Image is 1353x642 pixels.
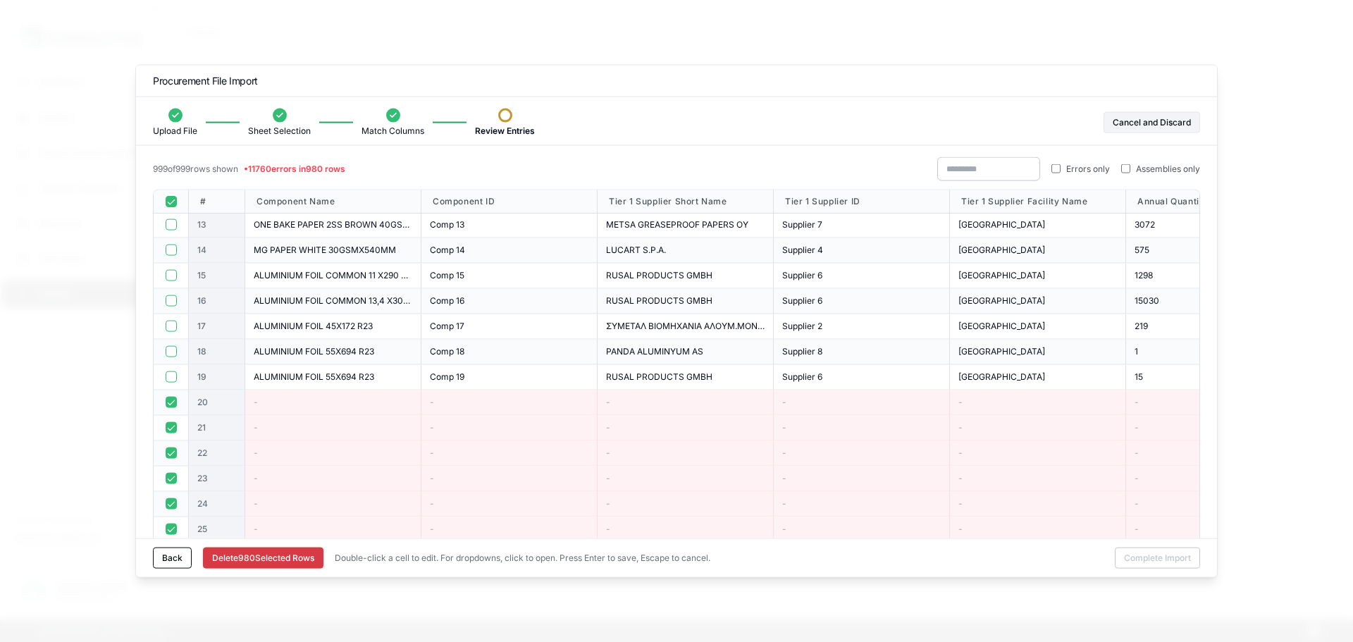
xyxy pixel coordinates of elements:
span: Tier 1 Supplier ID [785,195,860,206]
div: 16 [189,288,245,314]
span: • 11760 errors in 980 rows [244,163,345,173]
span: - [606,473,610,484]
span: - [1135,524,1139,535]
div: ALUMINIUM FOIL 45X172 R23 [245,314,421,339]
span: 19 [197,371,206,383]
span: Errors only [1066,163,1110,174]
span: 24 [197,498,208,510]
span: MG PAPER WHITE 30GSMX540MM [254,245,396,256]
div: 15030 [1126,288,1302,314]
div: Comp 15 [421,263,598,288]
div: Comp 17 [421,314,598,339]
span: 219 [1135,321,1148,332]
input: Assemblies only [1121,164,1130,173]
span: Upload File [153,125,197,136]
span: 21 [197,422,206,433]
span: - [430,498,434,510]
span: ALUMINIUM FOIL 55X694 R23 [254,371,374,383]
div: METSA GREASEPROOF PAPERS OY [598,212,774,237]
span: 13 [197,219,206,230]
div: 22 [189,440,245,466]
span: METSA GREASEPROOF PAPERS OY [606,219,748,230]
span: - [430,524,434,535]
span: 20 [197,397,208,408]
div: # [189,190,245,213]
div: Athens [950,263,1126,288]
span: ALUMINIUM FOIL 45X172 R23 [254,321,373,332]
div: Athens [950,212,1126,237]
span: 14 [197,245,206,256]
span: Component ID [433,195,495,206]
div: Supplier 8 [774,339,950,364]
div: RUSAL PRODUCTS GMBH [598,364,774,390]
span: Match Columns [362,125,424,136]
span: Sheet Selection [248,125,311,136]
span: - [1135,397,1139,408]
span: Comp 19 [430,371,464,383]
div: Supplier 6 [774,364,950,390]
div: 19 [189,364,245,390]
div: Component Name [245,190,421,213]
span: # [200,195,206,206]
div: Tier 1 Supplier Short Name [598,190,774,213]
span: Annual Quantity (# SKUs per year) [1137,195,1289,206]
div: Tier 1 Supplier Facility Name [950,190,1126,213]
span: RUSAL PRODUCTS GMBH [606,295,712,307]
span: - [254,498,258,510]
div: Supplier 6 [774,288,950,314]
span: - [606,524,610,535]
span: - [782,422,786,433]
span: 23 [197,473,208,484]
span: ONE BAKE PAPER 2SS BROWN 40GSMX700MM [254,219,412,230]
span: 15 [197,270,206,281]
span: - [606,422,610,433]
span: 22 [197,447,207,459]
span: [GEOGRAPHIC_DATA] [958,270,1045,281]
div: 219 [1126,314,1302,339]
span: [GEOGRAPHIC_DATA] [958,321,1045,332]
span: ΣΥΜΕΤΑΛ ΒΙΟΜΗΧΑΝΙΑ ΑΛΟΥΜ.MON. AE [606,321,765,332]
span: Supplier 7 [782,219,822,230]
span: - [1135,473,1139,484]
span: - [782,447,786,459]
span: Component Name [257,195,335,206]
span: - [254,397,258,408]
span: - [958,422,963,433]
span: 25 [197,524,207,535]
span: - [430,397,434,408]
div: Supplier 4 [774,237,950,263]
span: Supplier 8 [782,346,822,357]
span: - [782,498,786,510]
span: 15030 [1135,295,1159,307]
div: Comp 13 [421,212,598,237]
div: 1298 [1126,263,1302,288]
span: Assemblies only [1136,163,1200,174]
span: - [1135,422,1139,433]
div: ONE BAKE PAPER 2SS BROWN 40GSMX700MM [245,212,421,237]
span: Comp 17 [430,321,464,332]
span: - [430,447,434,459]
span: - [430,422,434,433]
div: 1 [1126,339,1302,364]
div: 23 [189,466,245,491]
span: - [254,473,258,484]
span: Comp 16 [430,295,464,307]
div: Component ID [421,190,598,213]
span: - [958,447,963,459]
span: - [958,397,963,408]
span: Supplier 2 [782,321,822,332]
input: Errors only [1051,164,1061,173]
span: 18 [197,346,206,357]
span: Review Entries [475,125,535,136]
div: 575 [1126,237,1302,263]
div: Comp 16 [421,288,598,314]
span: Supplier 6 [782,371,822,383]
span: Comp 15 [430,270,464,281]
span: [GEOGRAPHIC_DATA] [958,346,1045,357]
div: 15 [189,263,245,288]
span: [GEOGRAPHIC_DATA] [958,371,1045,383]
span: Supplier 6 [782,270,822,281]
span: - [958,473,963,484]
span: 16 [197,295,206,307]
div: RUSAL PRODUCTS GMBH [598,263,774,288]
